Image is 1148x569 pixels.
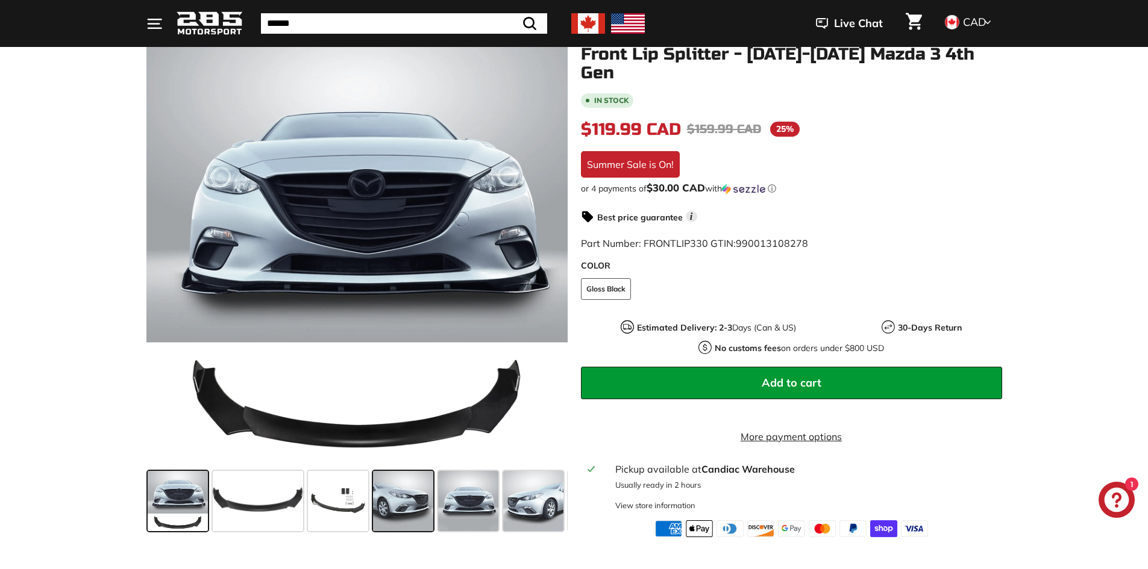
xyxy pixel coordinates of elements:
[834,16,883,31] span: Live Chat
[870,520,897,537] img: shopify_pay
[687,122,761,137] span: $159.99 CAD
[736,237,808,249] span: 990013108278
[581,45,1002,82] h1: Front Lip Splitter - [DATE]-[DATE] Mazda 3 4th Gen
[177,10,243,38] img: Logo_285_Motorsport_areodynamics_components
[963,15,986,29] span: CAD
[839,520,867,537] img: paypal
[594,97,629,104] b: In stock
[686,211,697,222] span: i
[581,182,1002,194] div: or 4 payments of with
[647,181,705,194] span: $30.00 CAD
[581,151,680,178] div: Summer Sale is On!
[615,500,695,511] div: View store information
[899,3,929,44] a: Cart
[581,182,1002,194] div: or 4 payments of$30.00 CADwithSezzle Click to learn more about Sezzle
[261,13,547,34] input: Search
[898,322,962,333] strong: 30-Days Return
[597,212,683,223] strong: Best price guarantee
[778,520,805,537] img: google_pay
[715,343,781,353] strong: No customs fees
[762,376,821,390] span: Add to cart
[581,260,1002,272] label: COLOR
[747,520,774,537] img: discover
[655,520,682,537] img: american_express
[1095,482,1138,521] inbox-online-store-chat: Shopify online store chat
[637,322,796,334] p: Days (Can & US)
[637,322,732,333] strong: Estimated Delivery: 2-3
[701,463,795,475] strong: Candiac Warehouse
[615,462,994,476] div: Pickup available at
[615,479,994,491] p: Usually ready in 2 hours
[770,122,800,137] span: 25%
[722,184,765,194] img: Sezzle
[715,342,884,355] p: on orders under $800 USD
[686,520,713,537] img: apple_pay
[901,520,928,537] img: visa
[581,367,1002,399] button: Add to cart
[809,520,836,537] img: master
[717,520,744,537] img: diners_club
[800,8,899,39] button: Live Chat
[581,429,1002,444] a: More payment options
[581,119,681,140] span: $119.99 CAD
[581,237,808,249] span: Part Number: FRONTLIP330 GTIN:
